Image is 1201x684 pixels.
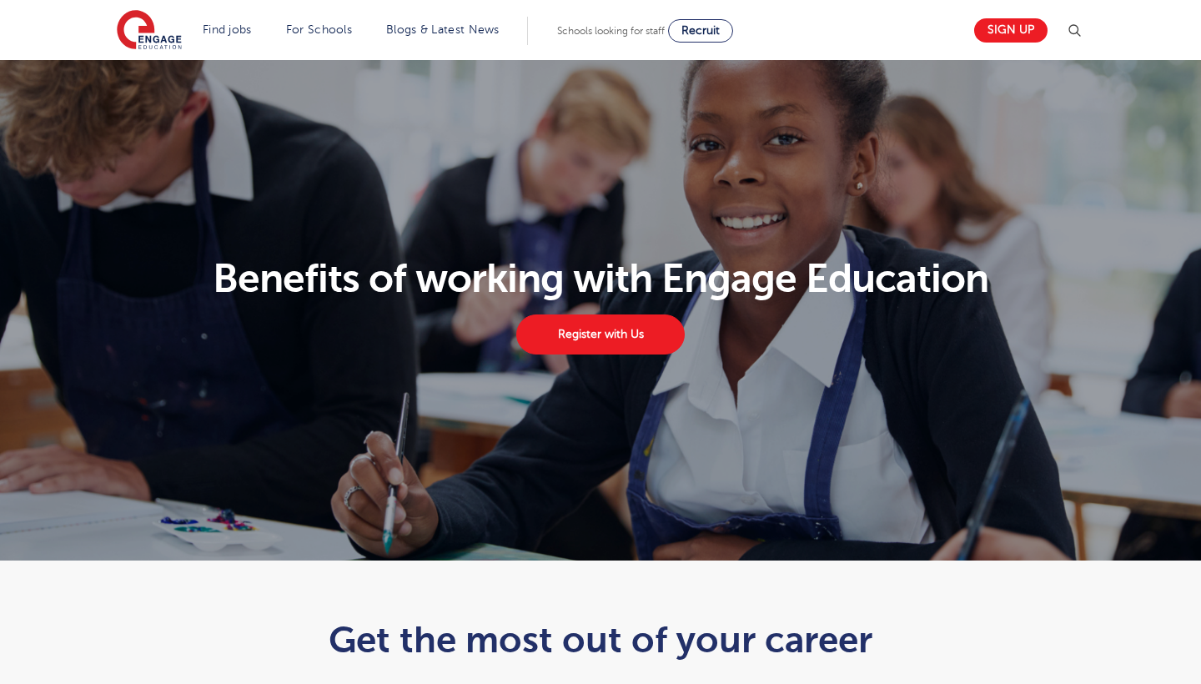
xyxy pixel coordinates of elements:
[681,24,720,37] span: Recruit
[117,10,182,52] img: Engage Education
[203,23,252,36] a: Find jobs
[668,19,733,43] a: Recruit
[192,619,1010,661] h1: Get the most out of your career
[108,259,1094,299] h1: Benefits of working with Engage Education
[386,23,500,36] a: Blogs & Latest News
[974,18,1048,43] a: Sign up
[286,23,352,36] a: For Schools
[557,25,665,37] span: Schools looking for staff
[516,314,685,355] a: Register with Us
